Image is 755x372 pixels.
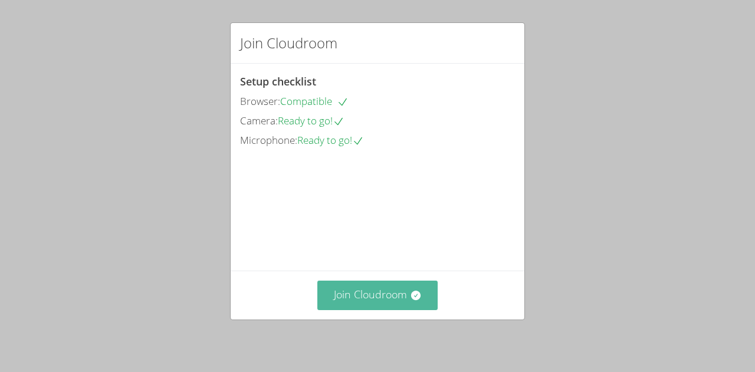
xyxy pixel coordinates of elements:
h2: Join Cloudroom [240,32,337,54]
span: Setup checklist [240,74,316,88]
span: Microphone: [240,133,297,147]
span: Ready to go! [297,133,364,147]
button: Join Cloudroom [317,281,438,310]
span: Ready to go! [278,114,344,127]
span: Camera: [240,114,278,127]
span: Browser: [240,94,280,108]
span: Compatible [280,94,349,108]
